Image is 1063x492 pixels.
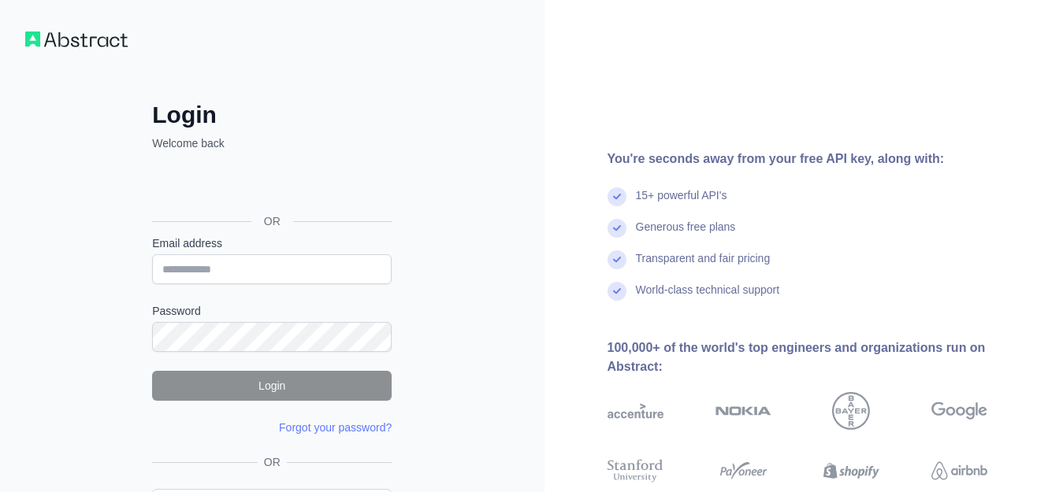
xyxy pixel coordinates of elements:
[608,187,626,206] img: check mark
[608,150,1039,168] div: You're seconds away from your free API key, along with:
[608,457,663,485] img: stanford university
[608,282,626,301] img: check mark
[823,457,879,485] img: shopify
[144,168,396,203] iframe: Sign in with Google Button
[715,457,771,485] img: payoneer
[832,392,870,430] img: bayer
[25,31,128,47] img: Workflow
[931,392,987,430] img: google
[608,392,663,430] img: accenture
[636,187,727,219] div: 15+ powerful API's
[152,371,392,401] button: Login
[152,303,392,319] label: Password
[608,338,1039,376] div: 100,000+ of the world's top engineers and organizations run on Abstract:
[636,219,736,250] div: Generous free plans
[152,135,392,151] p: Welcome back
[608,250,626,269] img: check mark
[636,282,780,313] div: World-class technical support
[152,235,392,251] label: Email address
[715,392,771,430] img: nokia
[258,454,287,470] span: OR
[931,457,987,485] img: airbnb
[152,101,392,129] h2: Login
[608,219,626,238] img: check mark
[636,250,771,282] div: Transparent and fair pricing
[279,421,392,434] a: Forgot your password?
[251,213,293,229] span: OR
